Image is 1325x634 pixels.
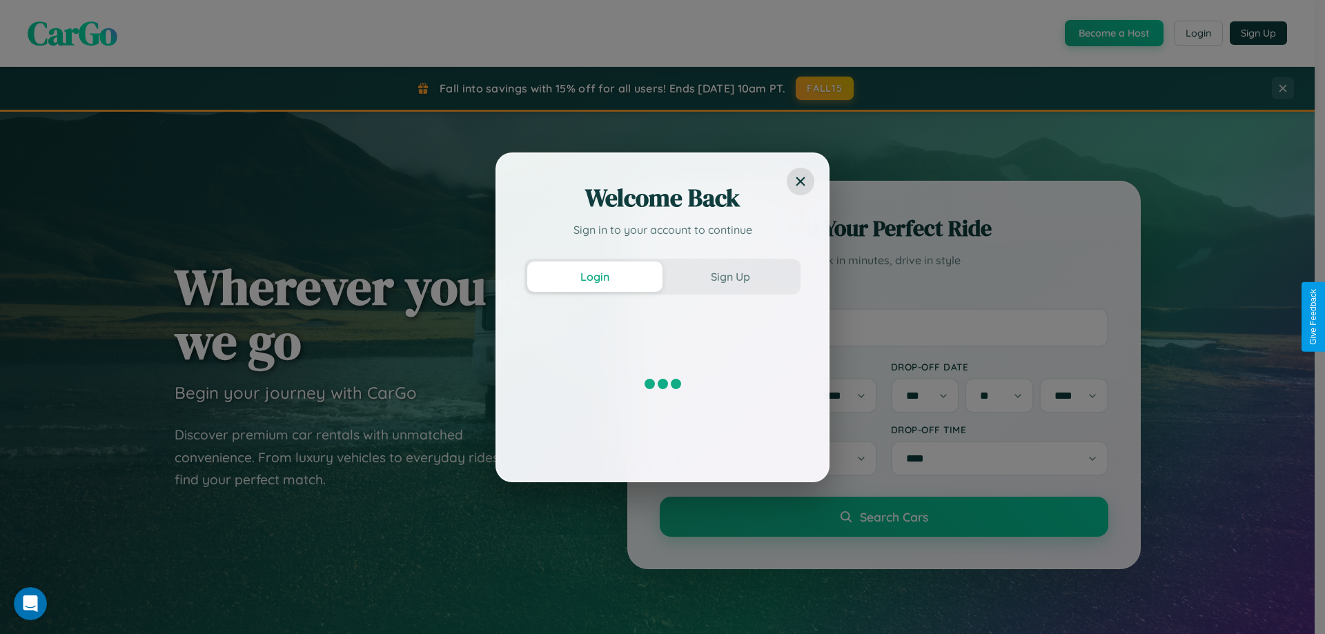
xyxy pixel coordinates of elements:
iframe: Intercom live chat [14,587,47,620]
h2: Welcome Back [524,181,801,215]
button: Sign Up [662,261,798,292]
button: Login [527,261,662,292]
p: Sign in to your account to continue [524,221,801,238]
div: Give Feedback [1308,289,1318,345]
